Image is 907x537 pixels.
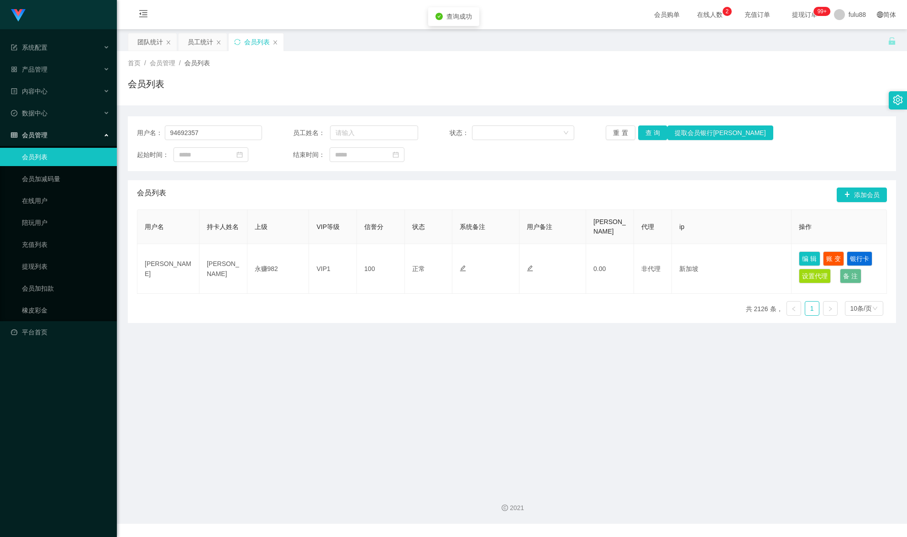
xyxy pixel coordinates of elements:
font: / [144,59,146,67]
font: 员工统计 [188,38,213,46]
font: 系统备注 [460,223,485,230]
font: [PERSON_NAME] [145,260,191,277]
font: 提现订单 [792,11,818,18]
font: 99+ [818,8,827,15]
i: 图标：勾选圆圈 [435,13,443,20]
i: 图标： 下 [872,306,878,312]
font: 团队统计 [137,38,163,46]
a: 橡皮彩金 [22,301,110,319]
a: 充值列表 [22,235,110,254]
a: 陪玩用户 [22,214,110,232]
font: 正常 [412,265,425,272]
i: 图标：编辑 [527,265,533,271]
font: 在线人数 [697,11,723,18]
button: 编辑 [799,251,820,266]
i: 图标: 菜单折叠 [128,0,159,30]
font: 1 [810,305,814,312]
font: / [179,59,181,67]
font: VIP1 [316,265,330,272]
a: 在线用户 [22,192,110,210]
i: 图标： 关闭 [166,40,171,45]
font: 2021 [510,504,524,511]
font: VIP等级 [316,223,340,230]
font: 状态： [450,129,469,136]
font: [PERSON_NAME] [207,260,239,277]
button: 银行卡 [847,251,872,266]
button: 查询 [638,125,668,140]
li: 下一页 [823,301,838,316]
i: 图标：同步 [234,39,241,45]
i: 图标: 检查-圆圈-o [11,110,17,116]
div: 10条/页 [850,302,872,315]
font: 内容中心 [22,88,47,95]
i: 图标：个人资料 [11,88,17,94]
font: 产品管理 [22,66,47,73]
font: 新加坡 [679,265,698,272]
a: 会员加扣款 [22,279,110,297]
i: 图标：日历 [393,151,399,158]
font: 状态 [412,223,425,230]
font: fulu88 [849,11,866,18]
font: 会员列表 [137,189,166,197]
i: 图标：版权 [502,505,508,511]
font: 信誉分 [364,223,383,230]
font: 简体 [883,11,896,18]
font: 查询成功 [446,13,472,20]
button: 重置 [606,125,635,140]
i: 图标： 右 [828,306,833,312]
input: 请输入 [330,125,418,140]
button: 图标: 加号添加会员 [837,188,887,202]
font: 持卡人姓名 [207,223,239,230]
button: 备注 [840,269,861,283]
font: 操作 [799,223,812,230]
i: 图标: 全球 [877,11,883,18]
button: 账变 [823,251,844,266]
i: 图标： 表格 [11,44,17,51]
i: 图标： 表格 [11,132,17,138]
i: 图标： 解锁 [888,37,896,45]
font: 2 [726,8,729,15]
sup: 2 [723,7,732,16]
i: 图标：编辑 [460,265,466,271]
i: 图标： 关闭 [273,40,278,45]
img: logo.9652507e.png [11,9,26,22]
font: ip [679,223,684,230]
font: 会员列表 [184,59,210,67]
i: 图标：日历 [236,151,243,158]
font: 会员管理 [22,131,47,139]
a: 图标：仪表板平台首页 [11,323,110,341]
i: 图标：设置 [893,95,903,105]
font: [PERSON_NAME] [593,218,626,235]
font: 用户名： [137,129,163,136]
font: 用户备注 [527,223,552,230]
a: 会员列表 [22,148,110,166]
font: 会员列表 [244,38,270,46]
font: 非代理 [641,265,661,272]
font: 数据中心 [22,109,47,117]
font: 共 2126 条， [746,305,783,313]
font: 10条/页 [850,305,872,312]
font: 会员列表 [128,79,164,89]
font: 起始时间： [137,151,169,158]
font: 代理 [641,223,654,230]
font: 100 [364,265,375,272]
button: 设置代理 [799,269,831,283]
li: 上一页 [786,301,801,316]
input: 请输入 [165,125,262,140]
i: 图标： 左 [791,306,797,312]
font: 上级 [255,223,267,230]
li: 1 [805,301,819,316]
font: 员工姓名： [293,129,325,136]
font: 0.00 [593,265,606,272]
font: 永赚982 [255,265,278,272]
font: 结束时间： [293,151,325,158]
a: 会员加减码量 [22,170,110,188]
font: 会员管理 [150,59,175,67]
button: 提取会员银行[PERSON_NAME] [667,125,773,140]
font: 首页 [128,59,141,67]
i: 图标: appstore-o [11,66,17,73]
sup: 269 [814,7,830,16]
font: 会员购单 [654,11,680,18]
font: 充值订单 [744,11,770,18]
i: 图标： 下 [563,130,569,136]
